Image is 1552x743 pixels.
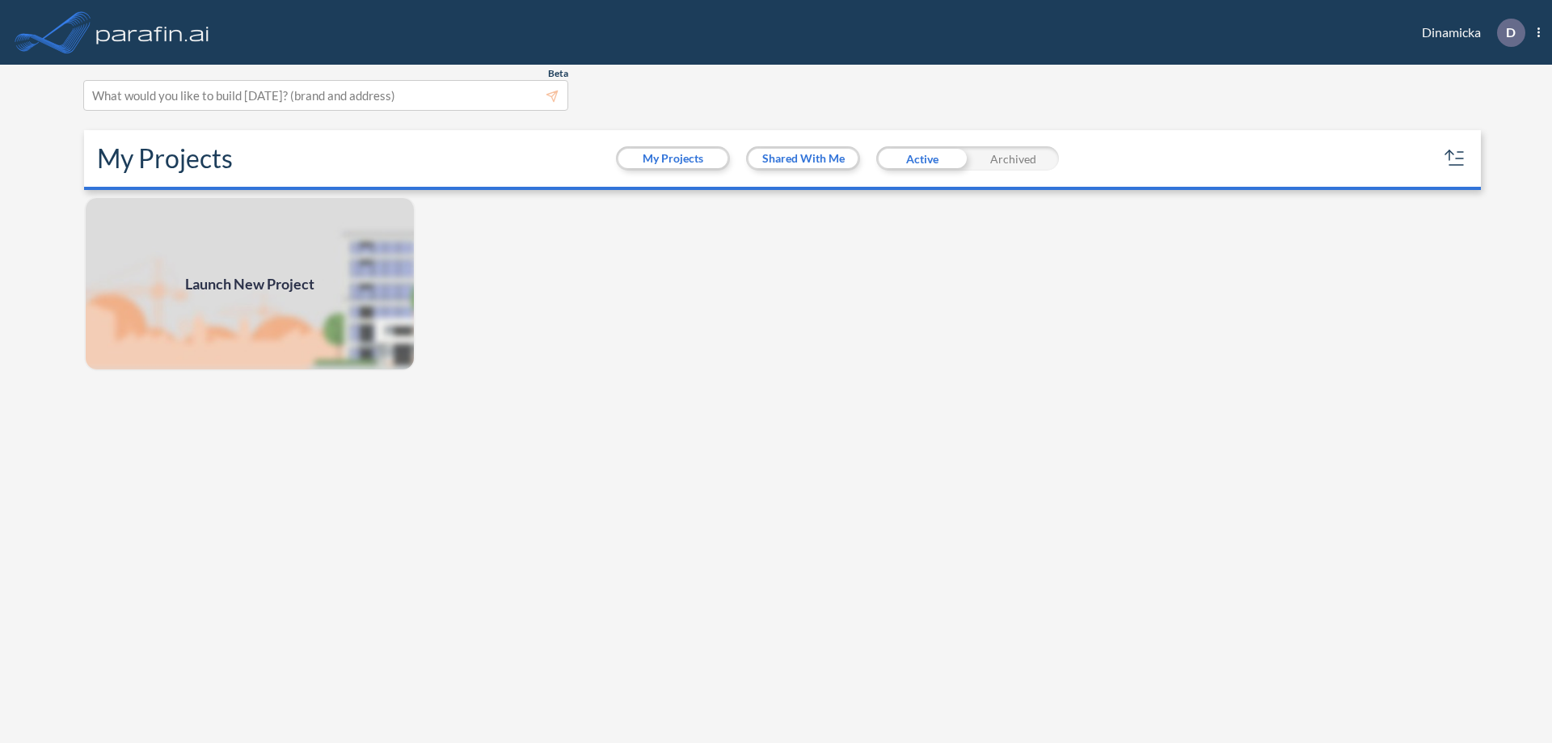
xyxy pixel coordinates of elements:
[1442,146,1468,171] button: sort
[876,146,968,171] div: Active
[749,149,858,168] button: Shared With Me
[185,273,314,295] span: Launch New Project
[1398,19,1540,47] div: Dinamicka
[1506,25,1516,40] p: D
[548,67,568,80] span: Beta
[968,146,1059,171] div: Archived
[84,196,415,371] a: Launch New Project
[97,143,233,174] h2: My Projects
[618,149,727,168] button: My Projects
[93,16,213,49] img: logo
[84,196,415,371] img: add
